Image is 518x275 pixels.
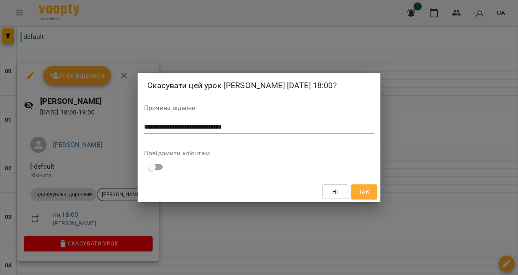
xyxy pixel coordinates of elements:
button: Так [351,184,377,199]
span: Так [359,187,369,197]
span: Ні [332,187,338,197]
label: Причина відміни [144,105,374,111]
button: Ні [322,184,348,199]
label: Повідомити клієнтам [144,150,374,157]
h2: Скасувати цей урок [PERSON_NAME] [DATE] 18:00? [147,79,371,92]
